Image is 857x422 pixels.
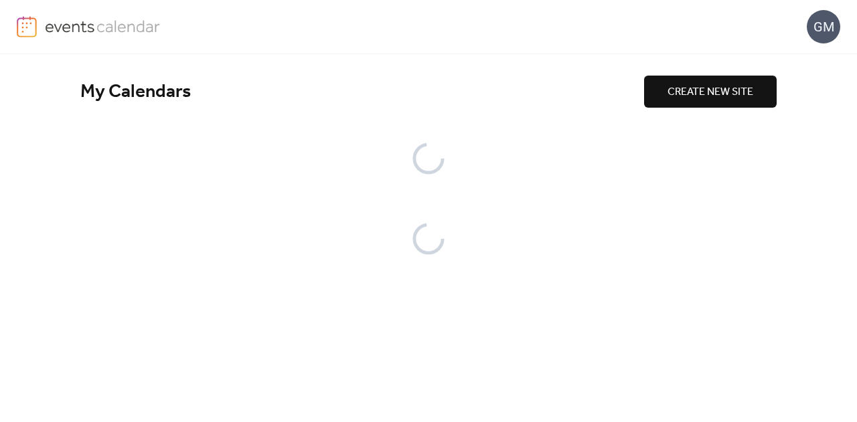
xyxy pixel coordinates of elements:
[80,80,644,104] div: My Calendars
[17,16,37,37] img: logo
[644,76,777,108] button: CREATE NEW SITE
[807,10,840,43] div: GM
[45,16,161,36] img: logo-type
[668,84,753,100] span: CREATE NEW SITE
